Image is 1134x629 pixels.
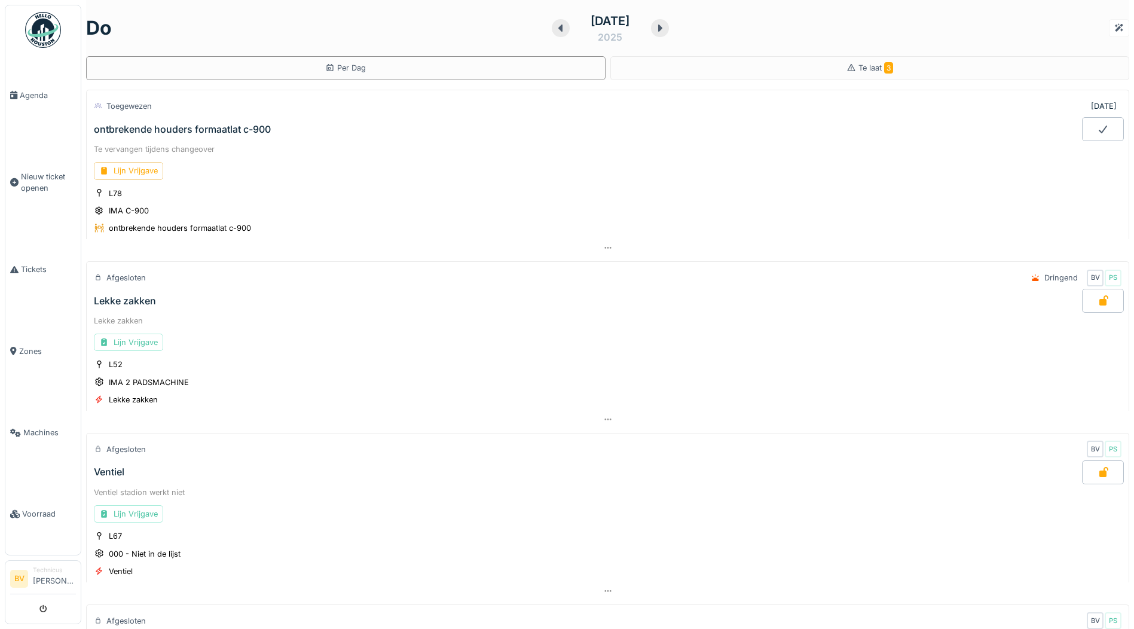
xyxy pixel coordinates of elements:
[1044,272,1078,283] div: Dringend
[109,222,251,234] div: ontbrekende houders formaatlat c-900
[94,505,163,523] div: Lijn Vrijgave
[10,566,76,594] a: BV Technicus[PERSON_NAME]
[858,63,893,72] span: Te laat
[5,310,81,392] a: Zones
[5,392,81,474] a: Machines
[106,100,152,112] div: Toegewezen
[22,508,76,520] span: Voorraad
[5,474,81,555] a: Voorraad
[33,566,76,591] li: [PERSON_NAME]
[94,315,1121,326] div: Lekke zakken
[1105,612,1121,629] div: PS
[109,205,149,216] div: IMA C-900
[86,17,112,39] h1: do
[94,124,271,135] div: ontbrekende houders formaatlat c-900
[21,171,76,194] span: Nieuw ticket openen
[33,566,76,575] div: Technicus
[109,359,123,370] div: L52
[109,548,181,560] div: 000 - Niet in de lijst
[1105,270,1121,286] div: PS
[10,570,28,588] li: BV
[109,188,122,199] div: L78
[109,377,189,388] div: IMA 2 PADSMACHINE
[109,530,122,542] div: L67
[325,62,366,74] div: Per Dag
[1087,270,1104,286] div: BV
[884,62,893,74] span: 3
[1087,612,1104,629] div: BV
[94,487,1121,498] div: Ventiel stadion werkt niet
[25,12,61,48] img: Badge_color-CXgf-gQk.svg
[109,394,158,405] div: Lekke zakken
[23,427,76,438] span: Machines
[21,264,76,275] span: Tickets
[94,295,156,307] div: Lekke zakken
[1105,441,1121,457] div: PS
[94,466,124,478] div: Ventiel
[5,229,81,310] a: Tickets
[94,143,1121,155] div: Te vervangen tijdens changeover
[20,90,76,101] span: Agenda
[19,346,76,357] span: Zones
[591,12,629,30] div: [DATE]
[106,615,146,627] div: Afgesloten
[598,30,622,44] div: 2025
[5,136,81,229] a: Nieuw ticket openen
[94,162,163,179] div: Lijn Vrijgave
[109,566,133,577] div: Ventiel
[1091,100,1117,112] div: [DATE]
[5,54,81,136] a: Agenda
[94,334,163,351] div: Lijn Vrijgave
[106,272,146,283] div: Afgesloten
[1087,441,1104,457] div: BV
[106,444,146,455] div: Afgesloten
